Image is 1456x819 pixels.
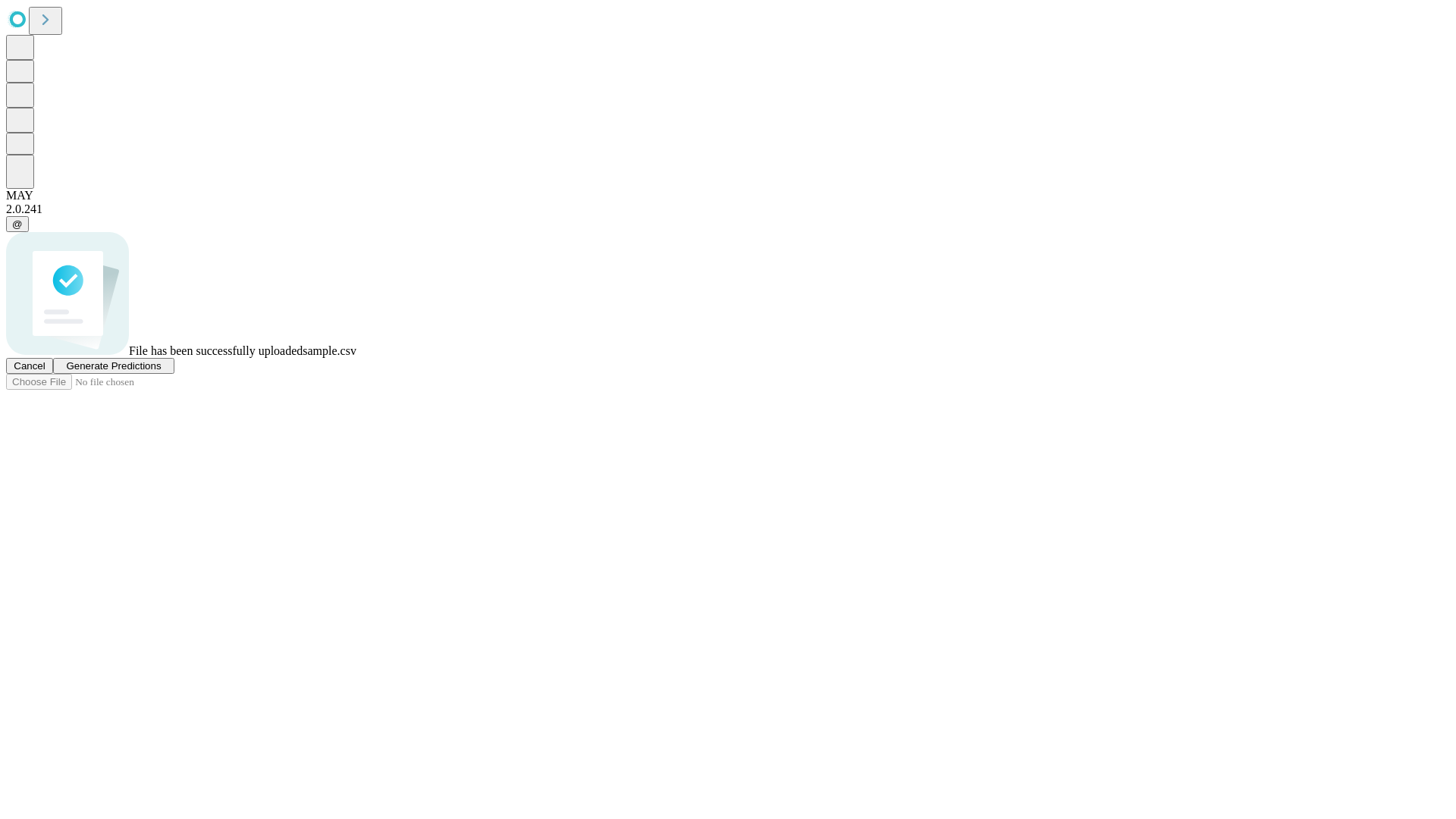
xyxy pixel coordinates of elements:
span: Cancel [14,360,45,372]
div: MAY [6,189,1450,202]
span: @ [12,218,23,230]
div: 2.0.241 [6,202,1450,216]
button: Generate Predictions [53,358,174,374]
button: @ [6,216,29,232]
span: File has been successfully uploaded [129,344,303,357]
span: sample.csv [303,344,356,357]
span: Generate Predictions [66,360,161,372]
button: Cancel [6,358,53,374]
